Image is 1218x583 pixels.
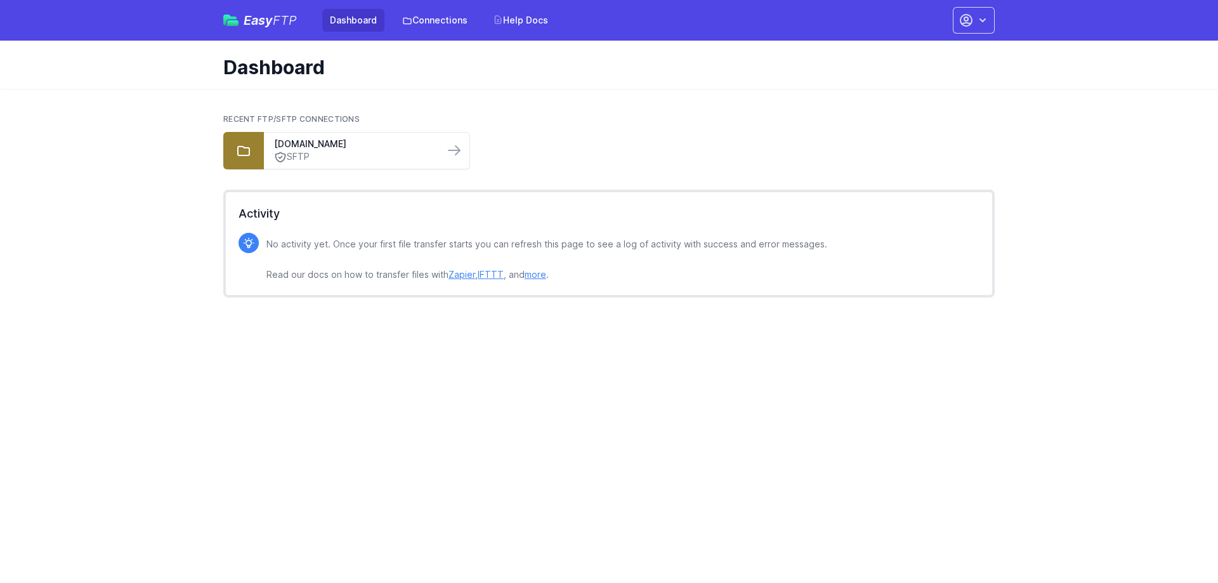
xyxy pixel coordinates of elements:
[274,150,434,164] a: SFTP
[322,9,384,32] a: Dashboard
[223,114,995,124] h2: Recent FTP/SFTP Connections
[395,9,475,32] a: Connections
[223,14,297,27] a: EasyFTP
[239,205,979,223] h2: Activity
[223,15,239,26] img: easyftp_logo.png
[478,269,504,280] a: IFTTT
[274,138,434,150] a: [DOMAIN_NAME]
[244,14,297,27] span: Easy
[485,9,556,32] a: Help Docs
[273,13,297,28] span: FTP
[449,269,475,280] a: Zapier
[266,237,827,282] p: No activity yet. Once your first file transfer starts you can refresh this page to see a log of a...
[525,269,546,280] a: more
[223,56,985,79] h1: Dashboard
